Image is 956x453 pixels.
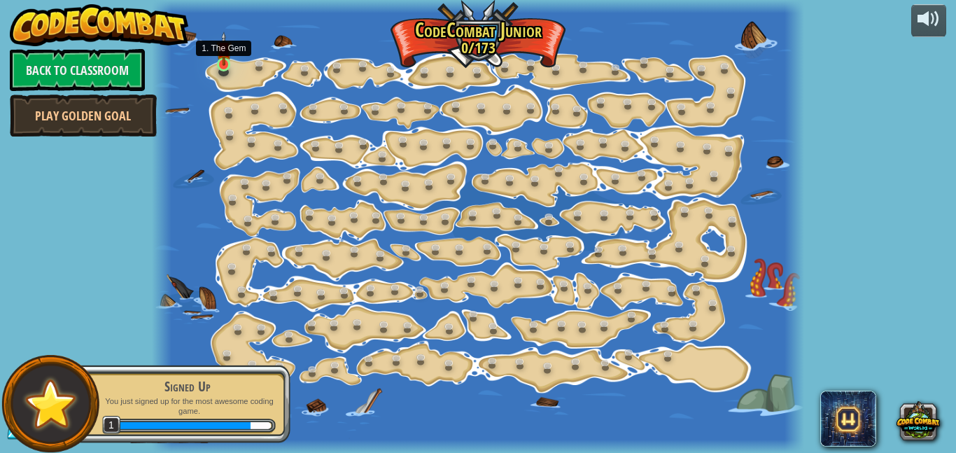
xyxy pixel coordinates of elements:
button: Adjust volume [911,4,946,37]
a: Play Golden Goal [10,95,157,137]
img: level-banner-unstarted.png [216,32,231,66]
img: default.png [19,372,83,435]
a: Back to Classroom [10,49,145,91]
span: 1 [102,416,121,435]
p: You just signed up for the most awesome coding game. [99,396,276,417]
img: CodeCombat - Learn how to code by playing a game [10,4,189,46]
div: Signed Up [99,377,276,396]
